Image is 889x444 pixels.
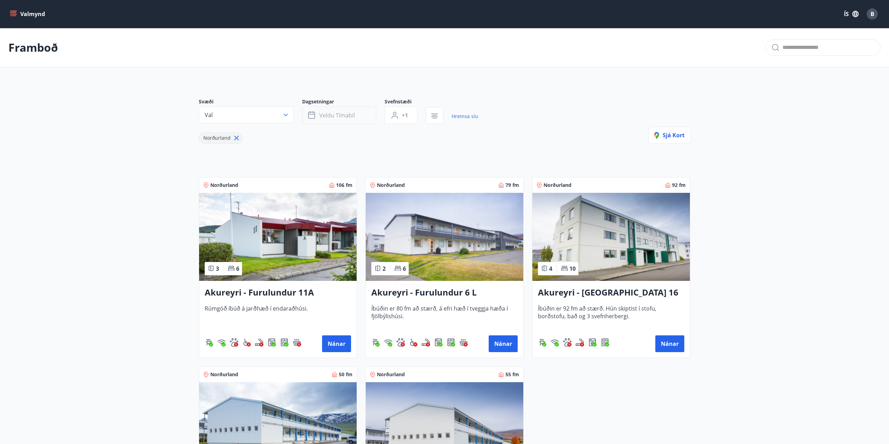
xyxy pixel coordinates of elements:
[377,182,405,189] span: Norðurland
[563,338,571,347] img: pxcaIm5dSOV3FS4whs1soiYWTwFQvksT25a9J10C.svg
[447,338,455,347] div: Uppþvottavél
[199,132,242,144] div: Norðurland
[403,265,406,272] span: 6
[255,338,263,347] div: Reykingar / Vape
[569,265,576,272] span: 10
[217,338,226,347] div: Þráðlaust net
[205,338,213,347] div: Gasgrill
[422,338,430,347] div: Reykingar / Vape
[302,107,376,124] button: Veldu tímabil
[230,338,238,347] img: pxcaIm5dSOV3FS4whs1soiYWTwFQvksT25a9J10C.svg
[210,182,238,189] span: Norðurland
[242,338,251,347] div: Aðgengi fyrir hjólastól
[322,335,351,352] button: Nánar
[377,371,405,378] span: Norðurland
[268,338,276,347] div: Þvottavél
[538,286,684,299] h3: Akureyri - [GEOGRAPHIC_DATA] 16 E
[293,338,301,347] img: h89QDIuHlAdpqTriuIvuEWkTH976fOgBEOOeu1mi.svg
[384,338,392,347] div: Þráðlaust net
[840,8,862,20] button: ÍS
[588,338,597,347] img: Dl16BY4EX9PAW649lg1C3oBuIaAsR6QVDQBO2cTm.svg
[339,371,352,378] span: 50 fm
[648,127,691,144] button: Sjá kort
[459,338,468,347] div: Heitur pottur
[601,338,609,347] div: Uppþvottavél
[280,338,289,347] div: Uppþvottavél
[199,193,357,281] img: Paella dish
[538,338,546,347] img: ZXjrS3QKesehq6nQAPjaRuRTI364z8ohTALB4wBr.svg
[205,111,213,119] span: Val
[293,338,301,347] div: Heitur pottur
[505,182,519,189] span: 79 fm
[549,265,552,272] span: 4
[532,193,690,281] img: Paella dish
[551,338,559,347] div: Þráðlaust net
[203,134,231,141] span: Norðurland
[230,338,238,347] div: Gæludýr
[384,338,392,347] img: HJRyFFsYp6qjeUYhR4dAD8CaCEsnIFYZ05miwXoh.svg
[199,98,302,107] span: Svæði
[371,338,380,347] div: Gasgrill
[505,371,519,378] span: 55 fm
[242,338,251,347] img: 8IYIKVZQyRlUC6HQIIUSdjpPGRncJsz2RzLgWvp4.svg
[434,338,443,347] div: Þvottavél
[371,305,518,328] span: Íbúðin er 80 fm að stærð, á efri hæð í tveggja hæða í fjölbýlishúsi.
[409,338,417,347] img: 8IYIKVZQyRlUC6HQIIUSdjpPGRncJsz2RzLgWvp4.svg
[551,338,559,347] img: HJRyFFsYp6qjeUYhR4dAD8CaCEsnIFYZ05miwXoh.svg
[396,338,405,347] img: pxcaIm5dSOV3FS4whs1soiYWTwFQvksT25a9J10C.svg
[205,286,351,299] h3: Akureyri - Furulundur 11A
[255,338,263,347] img: QNIUl6Cv9L9rHgMXwuzGLuiJOj7RKqxk9mBFPqjq.svg
[217,338,226,347] img: HJRyFFsYp6qjeUYhR4dAD8CaCEsnIFYZ05miwXoh.svg
[434,338,443,347] img: Dl16BY4EX9PAW649lg1C3oBuIaAsR6QVDQBO2cTm.svg
[366,193,523,281] img: Paella dish
[576,338,584,347] div: Reykingar / Vape
[371,286,518,299] h3: Akureyri - Furulundur 6 L
[452,109,478,124] a: Hreinsa síu
[402,111,408,119] span: +1
[870,10,874,18] span: B
[409,338,417,347] div: Aðgengi fyrir hjólastól
[385,107,417,124] button: +1
[864,6,881,22] button: B
[210,371,238,378] span: Norðurland
[319,111,355,119] span: Veldu tímabil
[302,98,385,107] span: Dagsetningar
[655,335,684,352] button: Nánar
[563,338,571,347] div: Gæludýr
[216,265,219,272] span: 3
[654,131,685,139] span: Sjá kort
[280,338,289,347] img: 7hj2GulIrg6h11dFIpsIzg8Ak2vZaScVwTihwv8g.svg
[538,305,684,328] span: Íbúðin er 92 fm að stærð. Hún skiptist í stofu, borðstofu, bað og 3 svefnherbergi.
[371,338,380,347] img: ZXjrS3QKesehq6nQAPjaRuRTI364z8ohTALB4wBr.svg
[205,338,213,347] img: ZXjrS3QKesehq6nQAPjaRuRTI364z8ohTALB4wBr.svg
[422,338,430,347] img: QNIUl6Cv9L9rHgMXwuzGLuiJOj7RKqxk9mBFPqjq.svg
[538,338,546,347] div: Gasgrill
[382,265,386,272] span: 2
[447,338,455,347] img: 7hj2GulIrg6h11dFIpsIzg8Ak2vZaScVwTihwv8g.svg
[544,182,571,189] span: Norðurland
[459,338,468,347] img: h89QDIuHlAdpqTriuIvuEWkTH976fOgBEOOeu1mi.svg
[336,182,352,189] span: 106 fm
[8,40,58,55] p: Framboð
[205,305,351,328] span: Rúmgóð íbúð á jarðhæð í endaraðhúsi.
[576,338,584,347] img: QNIUl6Cv9L9rHgMXwuzGLuiJOj7RKqxk9mBFPqjq.svg
[199,107,294,123] button: Val
[268,338,276,347] img: Dl16BY4EX9PAW649lg1C3oBuIaAsR6QVDQBO2cTm.svg
[385,98,426,107] span: Svefnstæði
[672,182,686,189] span: 92 fm
[601,338,609,347] img: 7hj2GulIrg6h11dFIpsIzg8Ak2vZaScVwTihwv8g.svg
[489,335,518,352] button: Nánar
[8,8,48,20] button: menu
[396,338,405,347] div: Gæludýr
[588,338,597,347] div: Þvottavél
[236,265,239,272] span: 6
